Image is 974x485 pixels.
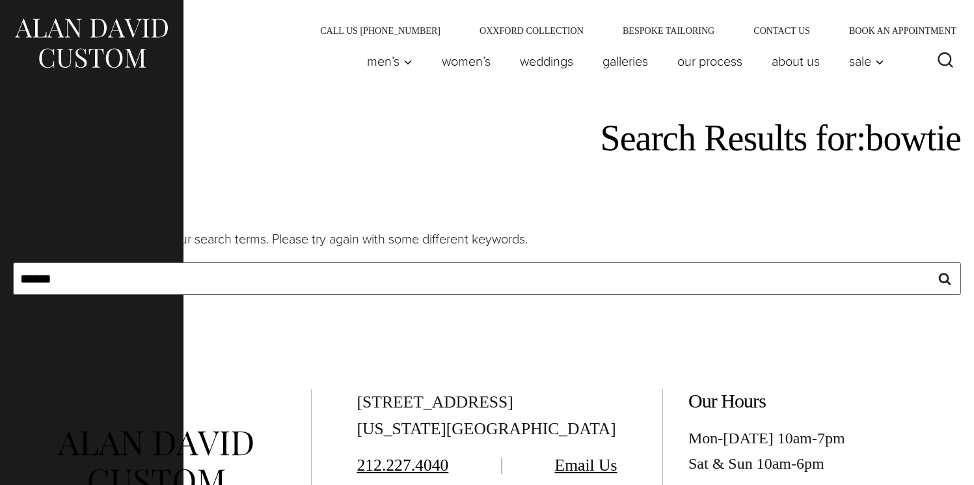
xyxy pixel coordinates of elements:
nav: Secondary Navigation [301,26,961,35]
a: Call Us [PHONE_NUMBER] [301,26,460,35]
a: Book an Appointment [830,26,961,35]
a: Galleries [588,48,663,74]
img: Alan David Custom [13,14,169,72]
nav: Primary Navigation [353,48,891,74]
h1: Search Results for: [13,117,961,160]
a: About Us [757,48,835,74]
a: Women’s [427,48,506,74]
span: Men’s [367,55,413,68]
a: Oxxford Collection [460,26,603,35]
a: Our Process [663,48,757,74]
div: Mon-[DATE] 10am-7pm Sat & Sun 10am-6pm [688,426,949,476]
p: Sorry, but nothing matched your search terms. Please try again with some different keywords. [13,229,961,249]
h2: Our Hours [688,389,949,413]
span: Sale [849,55,884,68]
a: Email Us [555,456,617,475]
a: Bespoke Tailoring [603,26,734,35]
span: bowtie [865,118,961,158]
button: View Search Form [930,46,961,77]
a: Contact Us [734,26,830,35]
a: 212.227.4040 [357,456,449,475]
a: weddings [506,48,588,74]
div: [STREET_ADDRESS] [US_STATE][GEOGRAPHIC_DATA] [357,389,617,443]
